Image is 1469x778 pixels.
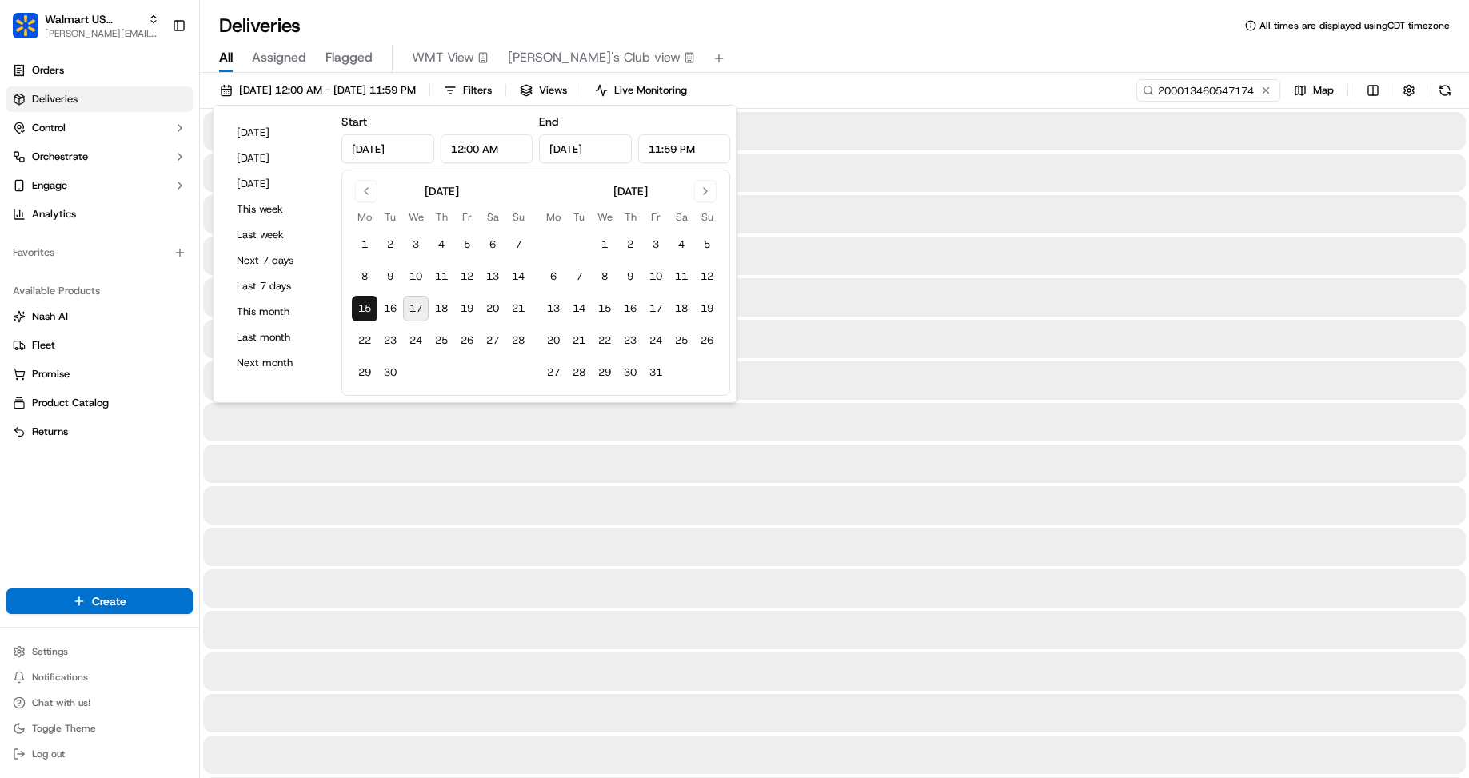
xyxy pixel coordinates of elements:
span: [PERSON_NAME][EMAIL_ADDRESS][PERSON_NAME][DOMAIN_NAME] [45,27,159,40]
div: 💻 [135,233,148,246]
button: Last month [230,326,325,349]
th: Monday [541,209,566,225]
th: Tuesday [566,209,592,225]
button: Chat with us! [6,692,193,714]
div: Available Products [6,278,193,304]
span: Filters [463,83,492,98]
th: Thursday [429,209,454,225]
button: 17 [643,296,669,321]
button: 5 [454,232,480,257]
th: Thursday [617,209,643,225]
button: 18 [429,296,454,321]
label: Start [341,114,367,129]
img: Walmart US Corporate [13,13,38,38]
button: 10 [403,264,429,289]
button: 4 [429,232,454,257]
button: 14 [566,296,592,321]
input: Time [441,134,533,163]
button: Filters [437,79,499,102]
button: [DATE] 12:00 AM - [DATE] 11:59 PM [213,79,423,102]
button: Notifications [6,666,193,688]
span: Nash AI [32,309,68,324]
div: Start new chat [54,153,262,169]
button: 27 [541,360,566,385]
span: Flagged [325,48,373,67]
button: 23 [617,328,643,353]
button: This month [230,301,325,323]
span: Notifications [32,671,88,684]
button: 15 [592,296,617,321]
th: Saturday [669,209,694,225]
button: 21 [566,328,592,353]
span: Map [1313,83,1334,98]
button: Views [513,79,574,102]
a: Fleet [13,338,186,353]
input: Type to search [1136,79,1280,102]
button: 29 [352,360,377,385]
span: Log out [32,748,65,760]
button: 16 [377,296,403,321]
button: Next 7 days [230,249,325,272]
button: 28 [566,360,592,385]
th: Sunday [505,209,531,225]
button: 11 [429,264,454,289]
button: 30 [377,360,403,385]
button: [DATE] [230,147,325,170]
button: 1 [352,232,377,257]
button: 19 [694,296,720,321]
button: 19 [454,296,480,321]
span: Chat with us! [32,696,90,709]
label: End [539,114,558,129]
span: [PERSON_NAME]'s Club view [508,48,681,67]
button: 25 [669,328,694,353]
span: Product Catalog [32,396,109,410]
button: Live Monitoring [588,79,694,102]
button: Control [6,115,193,141]
img: 1736555255976-a54dd68f-1ca7-489b-9aae-adbdc363a1c4 [16,153,45,182]
button: Walmart US CorporateWalmart US Corporate[PERSON_NAME][EMAIL_ADDRESS][PERSON_NAME][DOMAIN_NAME] [6,6,166,45]
button: 18 [669,296,694,321]
a: Product Catalog [13,396,186,410]
button: 10 [643,264,669,289]
span: Create [92,593,126,609]
span: Knowledge Base [32,232,122,248]
button: 13 [541,296,566,321]
button: 8 [592,264,617,289]
button: 24 [403,328,429,353]
button: 5 [694,232,720,257]
span: Walmart US Corporate [45,11,142,27]
button: Start new chat [272,158,291,177]
button: [DATE] [230,173,325,195]
span: API Documentation [151,232,257,248]
button: Promise [6,361,193,387]
input: Time [638,134,731,163]
span: [DATE] 12:00 AM - [DATE] 11:59 PM [239,83,416,98]
input: Date [341,134,434,163]
span: Promise [32,367,70,381]
button: Map [1287,79,1341,102]
button: [DATE] [230,122,325,144]
a: Returns [13,425,186,439]
th: Saturday [480,209,505,225]
a: 📗Knowledge Base [10,225,129,254]
button: Go to next month [694,180,717,202]
button: This week [230,198,325,221]
button: 26 [454,328,480,353]
span: Deliveries [32,92,78,106]
input: Date [539,134,632,163]
a: Analytics [6,201,193,227]
span: Fleet [32,338,55,353]
input: Got a question? Start typing here... [42,103,288,120]
span: All [219,48,233,67]
th: Wednesday [403,209,429,225]
button: 6 [541,264,566,289]
button: 4 [669,232,694,257]
button: 30 [617,360,643,385]
th: Friday [643,209,669,225]
a: Orders [6,58,193,83]
th: Friday [454,209,480,225]
button: Toggle Theme [6,717,193,740]
button: 17 [403,296,429,321]
button: 14 [505,264,531,289]
span: Views [539,83,567,98]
